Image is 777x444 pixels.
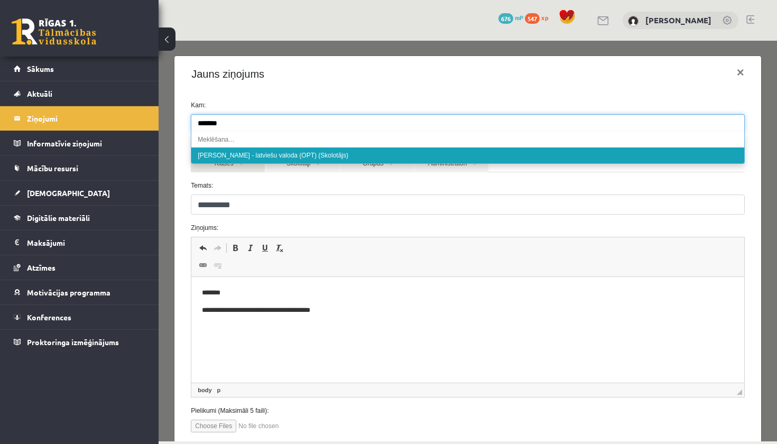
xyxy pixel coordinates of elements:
[84,200,99,214] a: Курсив (⌘+I)
[33,107,586,123] li: [PERSON_NAME] - latviešu valoda (OPT) (Skolotājs)
[57,345,64,354] a: Элемент p
[14,131,145,155] a: Informatīvie ziņojumi
[33,91,586,107] li: Meklēšana…
[498,13,523,22] a: 676 mP
[24,140,594,150] label: Temats:
[52,200,67,214] a: Повторить (⌘+Y)
[515,13,523,22] span: mP
[27,163,78,173] span: Mācību resursi
[628,16,639,26] img: Nikola Zemzare
[27,106,145,131] legend: Ziņojumi
[24,365,594,375] label: Pielikumi (Maksimāli 5 faili):
[37,345,55,354] a: Элемент body
[27,64,54,73] span: Sākums
[14,230,145,255] a: Maksājumi
[578,349,584,354] span: Перетащите для изменения размера
[525,13,553,22] a: 547 xp
[69,200,84,214] a: Полужирный (⌘+B)
[24,182,594,192] label: Ziņojums:
[27,89,52,98] span: Aktuāli
[32,114,106,132] a: Klases
[27,312,71,322] span: Konferences
[570,17,594,47] button: ×
[27,337,119,347] span: Proktoringa izmēģinājums
[33,25,106,41] h4: Jauns ziņojums
[14,206,145,230] a: Digitālie materiāli
[27,288,110,297] span: Motivācijas programma
[33,236,586,342] iframe: Визуальный текстовый редактор, wiswyg-editor-47433970879740-1760076212-241
[14,280,145,304] a: Motivācijas programma
[645,15,711,25] a: [PERSON_NAME]
[14,106,145,131] a: Ziņojumi
[52,218,67,232] a: Убрать ссылку
[498,13,513,24] span: 676
[37,200,52,214] a: Отменить (⌘+Z)
[27,213,90,223] span: Digitālie materiāli
[27,263,55,272] span: Atzīmes
[525,13,540,24] span: 547
[14,156,145,180] a: Mācību resursi
[37,218,52,232] a: Вставить/Редактировать ссылку (⌘+K)
[27,131,145,155] legend: Informatīvie ziņojumi
[14,330,145,354] a: Proktoringa izmēģinājums
[24,60,594,69] label: Kam:
[24,100,594,109] label: Izvēlies adresātu grupas:
[14,181,145,205] a: [DEMOGRAPHIC_DATA]
[27,230,145,255] legend: Maksājumi
[114,200,128,214] a: Убрать форматирование
[27,188,110,198] span: [DEMOGRAPHIC_DATA]
[14,57,145,81] a: Sākums
[541,13,548,22] span: xp
[99,200,114,214] a: Подчеркнутый (⌘+U)
[14,255,145,280] a: Atzīmes
[14,81,145,106] a: Aktuāli
[12,18,96,45] a: Rīgas 1. Tālmācības vidusskola
[14,305,145,329] a: Konferences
